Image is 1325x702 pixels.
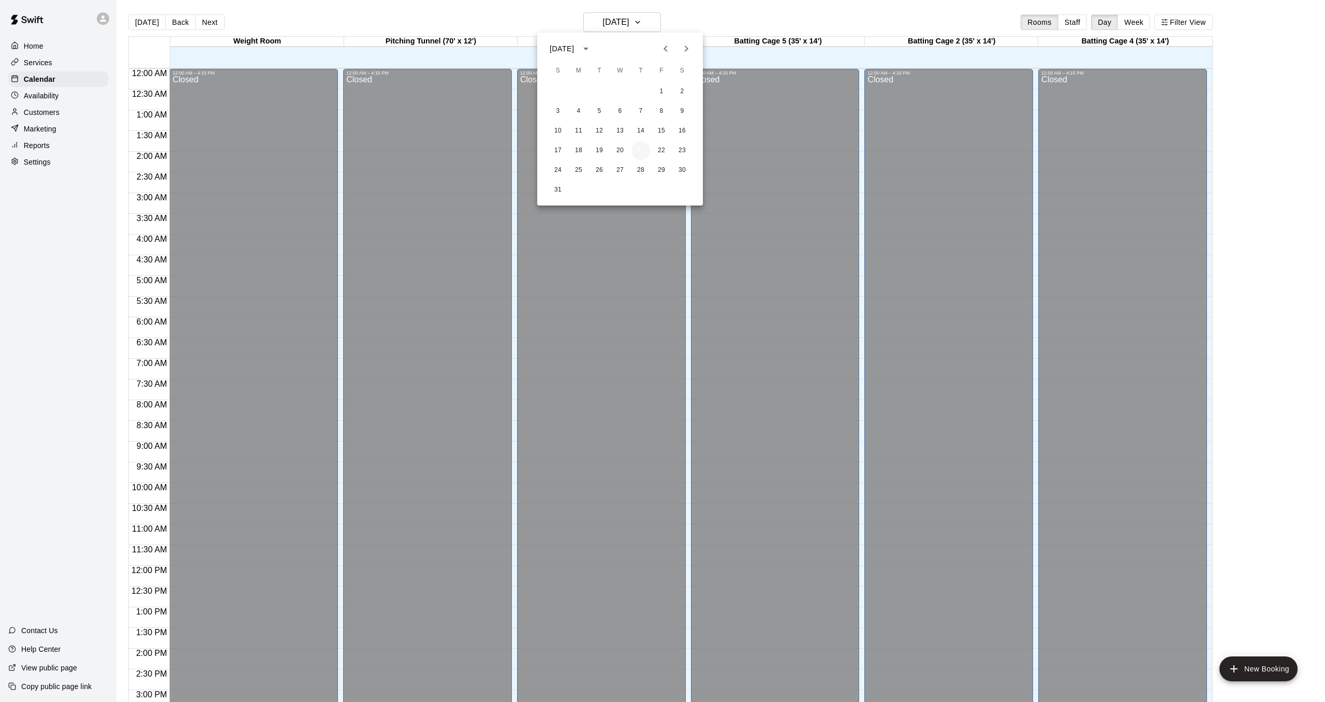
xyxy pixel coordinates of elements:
button: 4 [569,102,588,121]
button: 28 [631,161,650,180]
button: Previous month [655,38,676,59]
button: 23 [673,141,691,160]
button: 29 [652,161,671,180]
button: 26 [590,161,609,180]
span: Tuesday [590,61,609,81]
span: Thursday [631,61,650,81]
button: 8 [652,102,671,121]
button: 3 [549,102,567,121]
button: 30 [673,161,691,180]
button: 27 [611,161,629,180]
button: 12 [590,122,609,140]
button: 11 [569,122,588,140]
button: 6 [611,102,629,121]
button: Next month [676,38,697,59]
button: 1 [652,82,671,101]
div: [DATE] [550,43,574,54]
button: 24 [549,161,567,180]
button: 13 [611,122,629,140]
span: Wednesday [611,61,629,81]
span: Saturday [673,61,691,81]
button: 20 [611,141,629,160]
button: 18 [569,141,588,160]
button: 10 [549,122,567,140]
span: Friday [652,61,671,81]
button: 17 [549,141,567,160]
button: 25 [569,161,588,180]
button: 21 [631,141,650,160]
button: 9 [673,102,691,121]
button: 5 [590,102,609,121]
button: 22 [652,141,671,160]
button: 19 [590,141,609,160]
span: Sunday [549,61,567,81]
button: calendar view is open, switch to year view [577,40,595,57]
button: 16 [673,122,691,140]
button: 31 [549,181,567,199]
button: 14 [631,122,650,140]
button: 7 [631,102,650,121]
span: Monday [569,61,588,81]
button: 15 [652,122,671,140]
button: 2 [673,82,691,101]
